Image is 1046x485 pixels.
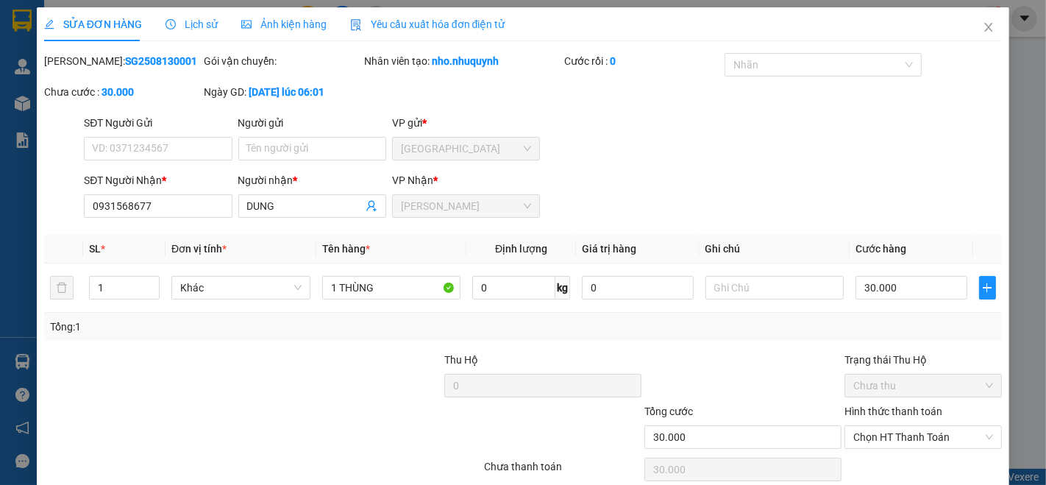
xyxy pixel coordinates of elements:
span: clock-circle [166,19,176,29]
img: icon [350,19,362,31]
span: close [983,21,995,33]
span: Đơn vị tính [171,243,227,255]
span: Chọn HT Thanh Toán [853,426,993,448]
span: plus [980,282,996,294]
div: Tổng: 1 [50,319,405,335]
div: Chưa cước : [44,84,202,100]
div: SĐT Người Gửi [84,115,232,131]
span: Tổng cước [644,406,693,417]
button: plus [979,276,997,300]
div: Chưa thanh toán [483,459,644,484]
div: Cước rồi : [564,53,722,69]
b: SG2508130001 [125,55,197,67]
span: Định lượng [495,243,547,255]
span: Chưa thu [853,375,993,397]
span: Cước hàng [855,243,906,255]
div: Trạng thái Thu Hộ [844,352,1002,368]
span: Lịch sử [166,18,218,30]
div: Ngày GD: [204,84,362,100]
span: Thu Hộ [444,354,478,366]
div: VP gửi [392,115,540,131]
div: Người gửi [238,115,386,131]
span: Khác [180,277,302,299]
span: Phan Rang [401,195,531,217]
input: Ghi Chú [705,276,844,300]
div: SĐT Người Nhận [84,172,232,188]
span: edit [44,19,54,29]
div: Gói vận chuyển: [204,53,362,69]
div: Người nhận [238,172,386,188]
span: kg [555,276,570,300]
span: user-add [366,200,377,212]
span: picture [241,19,252,29]
button: Close [968,7,1009,49]
b: 30.000 [102,86,134,98]
span: Ảnh kiện hàng [241,18,327,30]
span: Sài Gòn [401,138,531,160]
th: Ghi chú [700,235,850,263]
span: SL [89,243,101,255]
span: SỬA ĐƠN HÀNG [44,18,142,30]
div: [PERSON_NAME]: [44,53,202,69]
span: Giá trị hàng [582,243,636,255]
div: Nhân viên tạo: [364,53,561,69]
button: delete [50,276,74,300]
b: [DATE] lúc 06:01 [249,86,325,98]
span: VP Nhận [392,174,433,186]
input: VD: Bàn, Ghế [322,276,461,300]
b: nho.nhuquynh [432,55,499,67]
span: Yêu cầu xuất hóa đơn điện tử [350,18,505,30]
b: 0 [610,55,616,67]
span: Tên hàng [322,243,370,255]
label: Hình thức thanh toán [844,406,942,417]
